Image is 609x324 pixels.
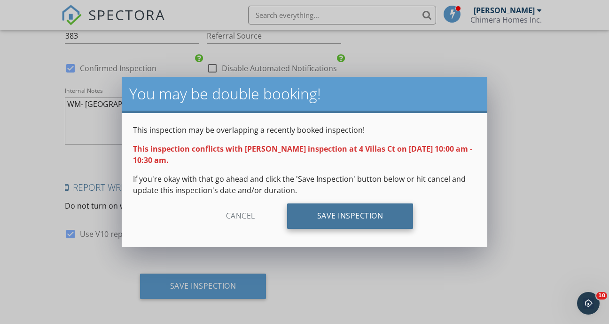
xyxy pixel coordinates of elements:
[129,84,480,103] h2: You may be double booking!
[133,124,476,136] p: This inspection may be overlapping a recently booked inspection!
[287,203,414,229] div: Save Inspection
[577,292,600,315] iframe: Intercom live chat
[596,292,607,300] span: 10
[196,203,285,229] div: Cancel
[133,173,476,196] p: If you're okay with that go ahead and click the 'Save Inspection' button below or hit cancel and ...
[133,144,472,165] strong: This inspection conflicts with [PERSON_NAME] inspection at 4 Villas Ct on [DATE] 10:00 am - 10:30...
